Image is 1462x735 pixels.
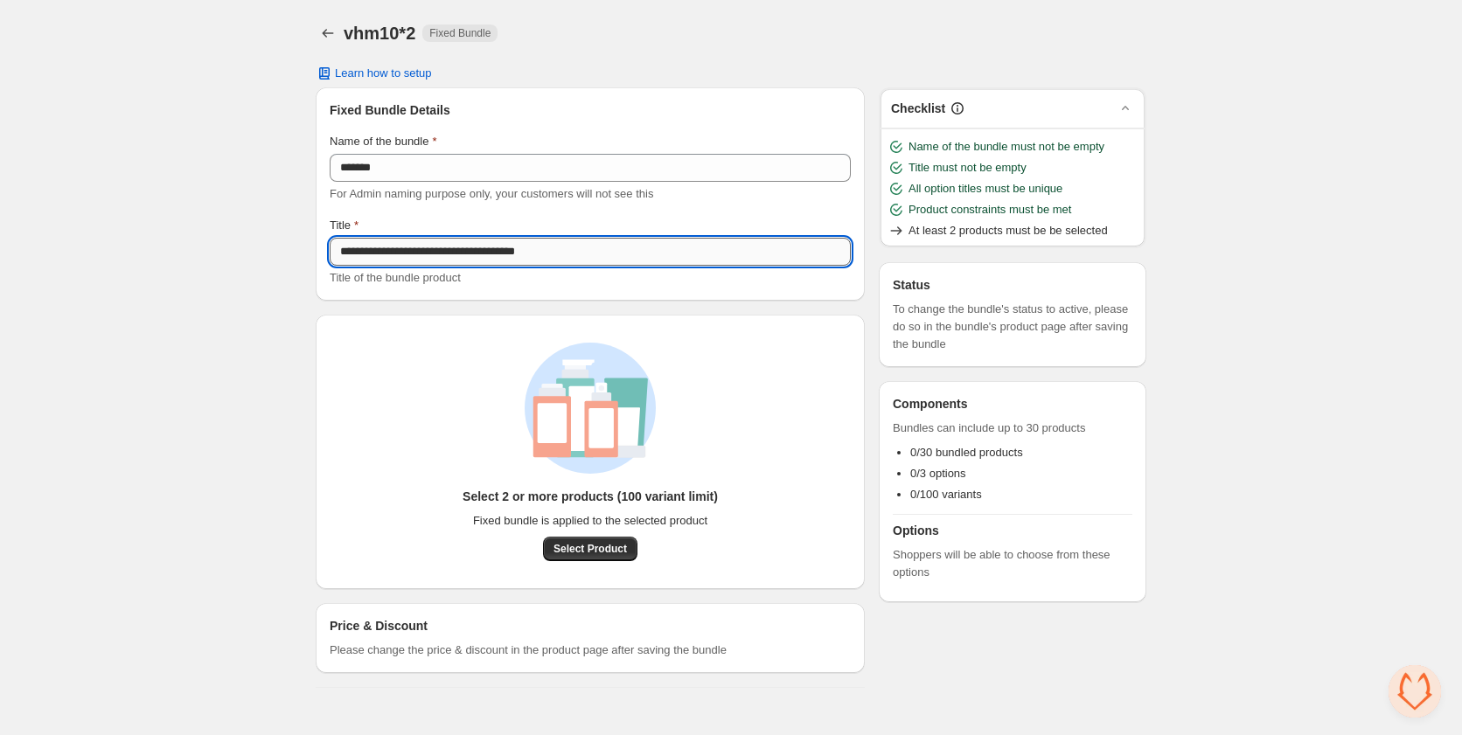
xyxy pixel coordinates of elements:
[344,23,415,44] h1: vhm10*2
[330,271,461,284] span: Title of the bundle product
[910,488,982,501] span: 0/100 variants
[335,66,432,80] span: Learn how to setup
[910,467,966,480] span: 0/3 options
[330,617,428,634] h3: Price & Discount
[893,395,968,413] h3: Components
[909,201,1071,218] span: Product constraints must be met
[305,61,442,86] button: Learn how to setup
[893,276,1132,294] h3: Status
[909,159,1027,177] span: Title must not be empty
[330,217,359,234] label: Title
[891,100,945,117] h3: Checklist
[910,446,1023,459] span: 0/30 bundled products
[330,133,437,150] label: Name of the bundle
[1389,665,1441,718] a: 开放式聊天
[553,542,627,556] span: Select Product
[893,420,1132,437] span: Bundles can include up to 30 products
[330,641,727,659] span: Please change the price & discount in the product page after saving the bundle
[893,301,1132,353] span: To change the bundle's status to active, please do so in the bundle's product page after saving t...
[316,21,340,45] button: Back
[330,101,851,119] h3: Fixed Bundle Details
[893,522,1132,539] h3: Options
[473,512,707,530] span: Fixed bundle is applied to the selected product
[543,537,637,561] button: Select Product
[330,187,653,200] span: For Admin naming purpose only, your customers will not see this
[909,222,1108,239] span: At least 2 products must be be selected
[909,180,1062,198] span: All option titles must be unique
[909,138,1104,156] span: Name of the bundle must not be empty
[429,26,491,40] span: Fixed Bundle
[893,546,1132,581] span: Shoppers will be able to choose from these options
[463,488,718,505] h3: Select 2 or more products (100 variant limit)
